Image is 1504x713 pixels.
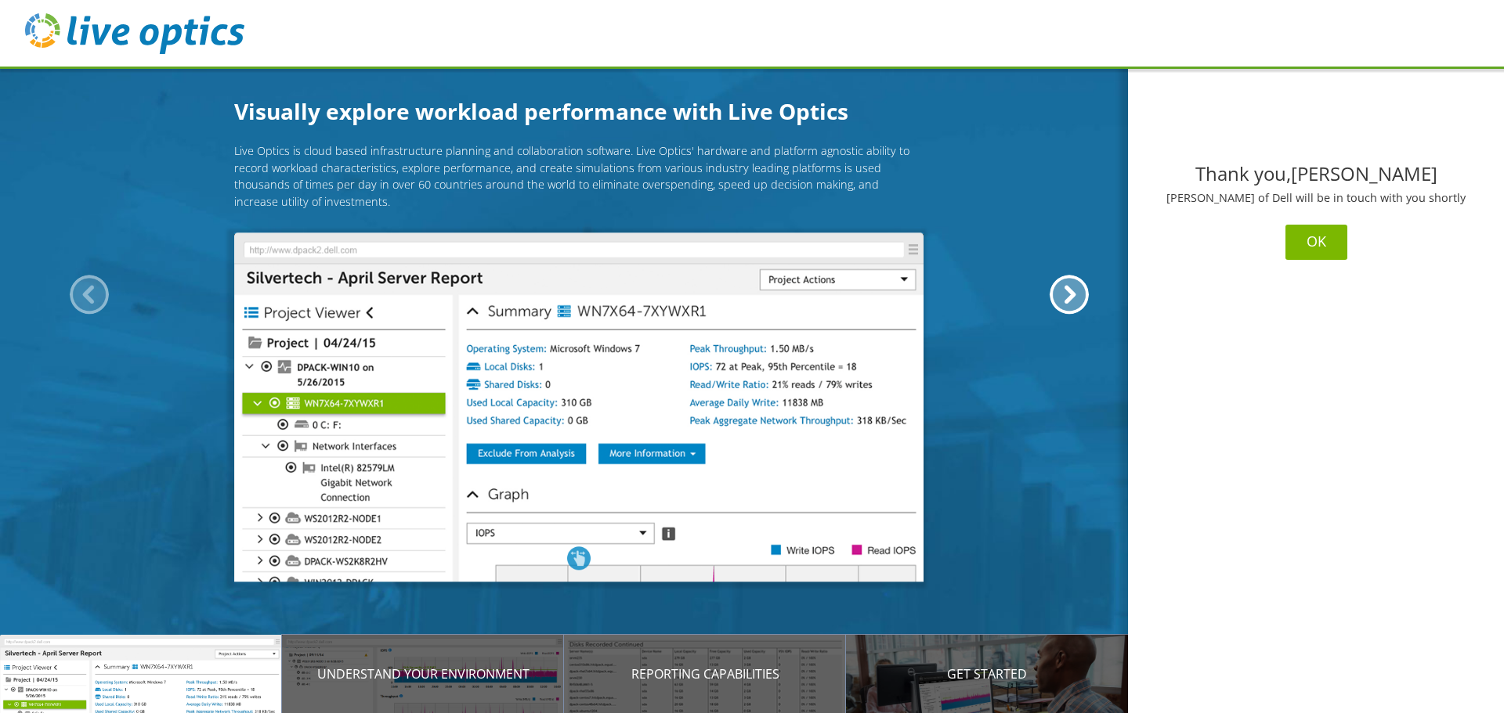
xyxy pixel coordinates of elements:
[1141,193,1491,203] p: [PERSON_NAME] of Dell will be in touch with you shortly
[234,233,924,582] img: Introducing Live Optics
[234,95,924,128] h1: Visually explore workload performance with Live Optics
[564,664,846,683] p: Reporting Capabilities
[282,664,564,683] p: Understand your environment
[1141,164,1491,183] h2: Thank you,
[1285,225,1347,260] button: OK
[846,664,1128,683] p: Get Started
[1291,160,1437,186] span: [PERSON_NAME]
[25,13,244,54] img: live_optics_svg.svg
[234,142,924,210] p: Live Optics is cloud based infrastructure planning and collaboration software. Live Optics' hardw...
